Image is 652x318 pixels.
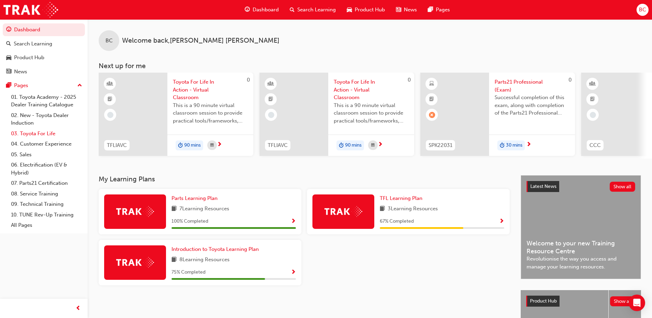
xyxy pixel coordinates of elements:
a: 02. New - Toyota Dealer Induction [8,110,85,128]
span: Introduction to Toyota Learning Plan [172,246,259,252]
span: book-icon [380,205,385,213]
button: BC [637,4,649,16]
a: Search Learning [3,38,85,50]
span: 100 % Completed [172,218,208,225]
span: pages-icon [428,6,433,14]
span: Show Progress [291,269,296,276]
a: 07. Parts21 Certification [8,178,85,189]
span: prev-icon [76,304,81,313]
a: Product HubShow all [526,296,636,307]
a: Product Hub [3,51,85,64]
span: guage-icon [245,6,250,14]
a: 06. Electrification (EV & Hybrid) [8,160,85,178]
span: 8 Learning Resources [179,256,230,264]
h3: Next up for me [88,62,652,70]
span: 0 [568,77,572,83]
span: 90 mins [345,141,362,149]
button: Pages [3,79,85,92]
span: duration-icon [500,141,505,150]
a: car-iconProduct Hub [341,3,390,17]
a: Introduction to Toyota Learning Plan [172,245,262,253]
a: 0SPK22031Parts21 Professional (Exam)Successful completion of this exam, along with completion of ... [420,73,575,156]
span: car-icon [347,6,352,14]
span: pages-icon [6,83,11,89]
a: 10. TUNE Rev-Up Training [8,210,85,220]
button: Show all [610,182,636,192]
span: news-icon [396,6,401,14]
span: News [404,6,417,14]
span: Dashboard [253,6,279,14]
span: search-icon [6,41,11,47]
span: car-icon [6,55,11,61]
img: Trak [116,206,154,217]
span: next-icon [378,142,383,148]
span: book-icon [172,205,177,213]
span: 90 mins [184,141,201,149]
span: duration-icon [339,141,344,150]
a: TFL Learning Plan [380,194,425,202]
span: Parts Learning Plan [172,195,218,201]
span: duration-icon [178,141,183,150]
span: Parts21 Professional (Exam) [495,78,570,94]
span: search-icon [290,6,295,14]
span: Product Hub [355,6,385,14]
span: TFLIAVC [107,141,127,149]
a: 08. Service Training [8,189,85,199]
span: learningResourceType_INSTRUCTOR_LED-icon [108,79,112,88]
span: booktick-icon [429,95,434,104]
a: 0TFLIAVCToyota For Life In Action - Virtual ClassroomThis is a 90 minute virtual classroom sessio... [99,73,253,156]
span: SPK22031 [429,141,452,149]
span: calendar-icon [210,141,214,150]
img: Trak [116,257,154,268]
a: 03. Toyota For Life [8,128,85,139]
span: Show Progress [499,219,504,225]
span: 0 [247,77,250,83]
h3: My Learning Plans [99,175,510,183]
span: book-icon [172,256,177,264]
span: Show Progress [291,219,296,225]
button: Show Progress [291,217,296,226]
span: Revolutionise the way you access and manage your learning resources. [527,255,635,271]
a: news-iconNews [390,3,422,17]
span: learningResourceType_ELEARNING-icon [429,79,434,88]
span: learningRecordVerb_NONE-icon [107,112,113,118]
img: Trak [3,2,58,18]
span: next-icon [526,142,531,148]
span: Toyota For Life In Action - Virtual Classroom [173,78,248,102]
span: news-icon [6,69,11,75]
a: Latest NewsShow all [527,181,635,192]
a: News [3,65,85,78]
span: learningRecordVerb_FAIL-icon [429,112,435,118]
span: Pages [436,6,450,14]
div: News [14,68,27,76]
span: booktick-icon [268,95,273,104]
span: 3 Learning Resources [388,205,438,213]
button: Show Progress [291,268,296,277]
div: Product Hub [14,54,44,62]
span: Toyota For Life In Action - Virtual Classroom [334,78,409,102]
a: search-iconSearch Learning [284,3,341,17]
span: 67 % Completed [380,218,414,225]
span: CCC [589,141,601,149]
span: booktick-icon [108,95,112,104]
span: learningRecordVerb_NONE-icon [590,112,596,118]
span: 30 mins [506,141,522,149]
span: Latest News [530,183,556,189]
span: 75 % Completed [172,268,206,276]
span: Product Hub [530,298,557,304]
span: BC [639,6,646,14]
a: 0TFLIAVCToyota For Life In Action - Virtual ClassroomThis is a 90 minute virtual classroom sessio... [259,73,414,156]
span: Welcome back , [PERSON_NAME] [PERSON_NAME] [122,37,279,45]
span: booktick-icon [590,95,595,104]
a: All Pages [8,220,85,231]
a: Latest NewsShow allWelcome to your new Training Resource CentreRevolutionise the way you access a... [521,175,641,279]
a: 09. Technical Training [8,199,85,210]
span: TFLIAVC [268,141,288,149]
span: next-icon [217,142,222,148]
a: 01. Toyota Academy - 2025 Dealer Training Catalogue [8,92,85,110]
span: guage-icon [6,27,11,33]
a: 05. Sales [8,149,85,160]
span: TFL Learning Plan [380,195,422,201]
